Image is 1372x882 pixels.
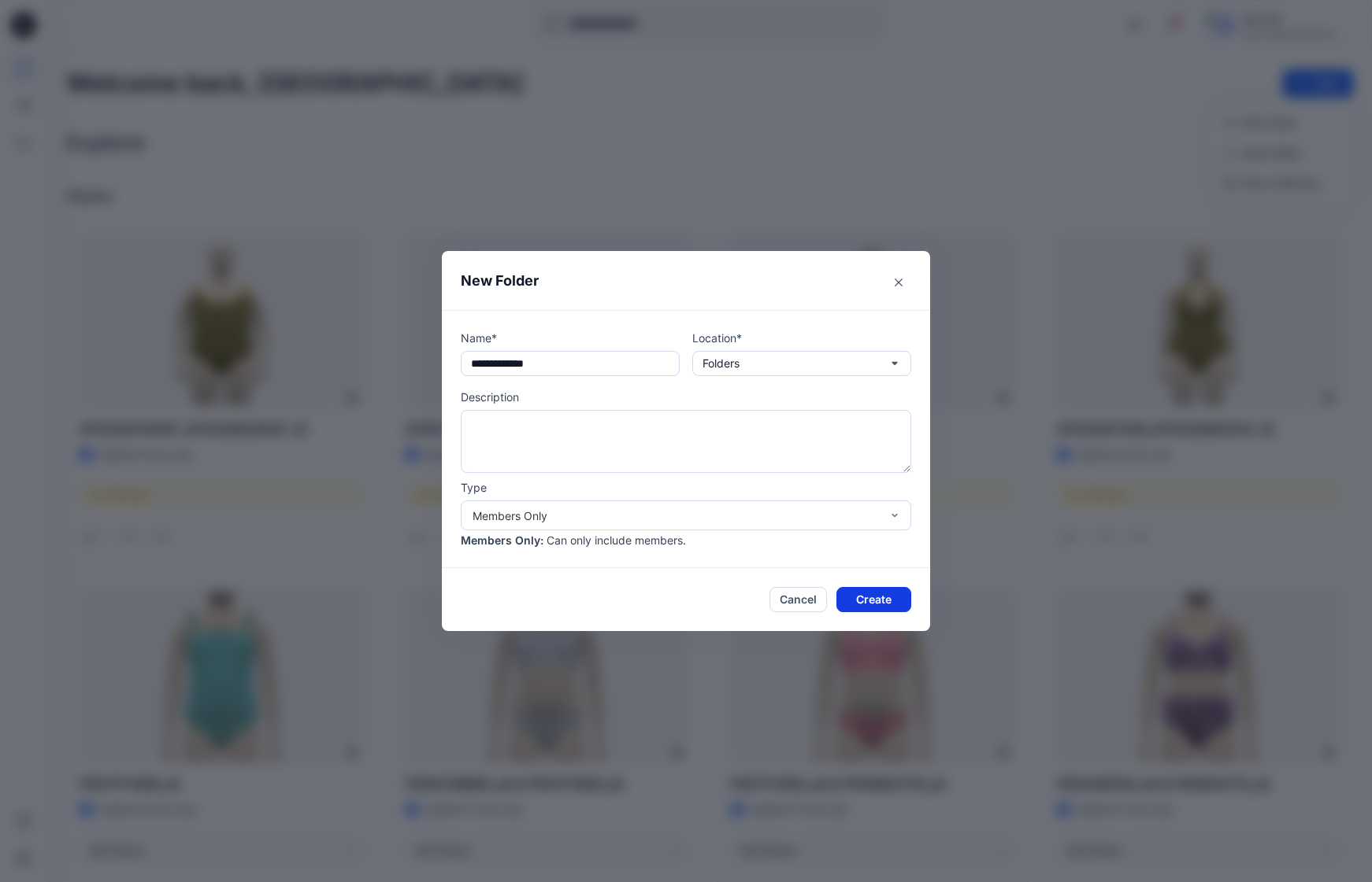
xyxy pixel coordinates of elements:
[692,330,911,346] p: Location*
[886,270,911,295] button: Close
[473,507,881,524] div: Members Only
[692,351,911,376] button: Folders
[461,479,911,496] p: Type
[836,587,911,612] button: Create
[769,587,827,612] button: Cancel
[461,532,543,548] p: Members Only :
[547,532,686,548] p: Can only include members.
[442,251,930,310] header: New Folder
[703,355,740,372] p: Folders
[461,389,911,405] p: Description
[461,330,680,346] p: Name*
